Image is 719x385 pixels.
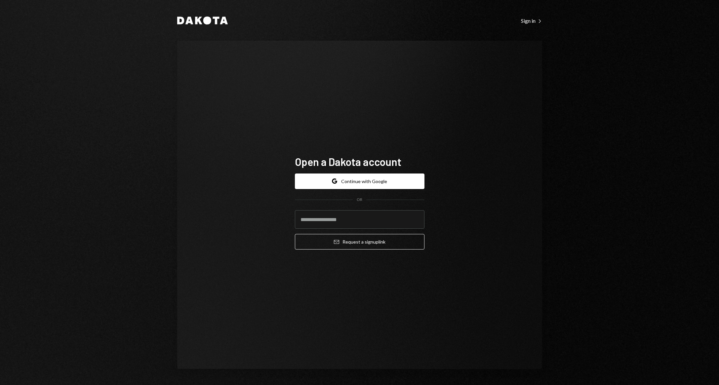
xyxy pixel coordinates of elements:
[521,18,542,24] div: Sign in
[521,17,542,24] a: Sign in
[295,234,424,250] button: Request a signuplink
[295,155,424,168] h1: Open a Dakota account
[295,173,424,189] button: Continue with Google
[357,197,362,203] div: OR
